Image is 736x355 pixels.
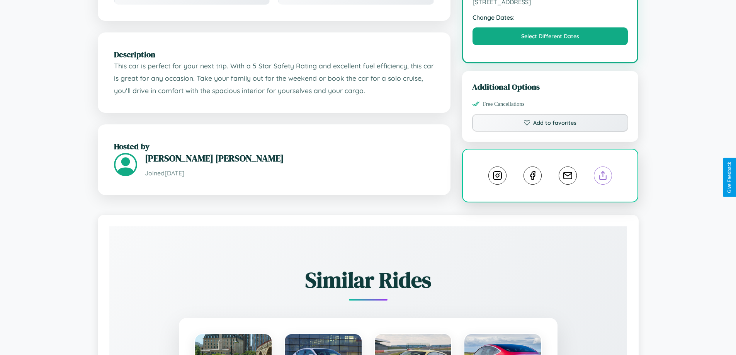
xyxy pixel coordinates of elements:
[145,168,434,179] p: Joined [DATE]
[483,101,525,107] span: Free Cancellations
[145,152,434,165] h3: [PERSON_NAME] [PERSON_NAME]
[114,141,434,152] h2: Hosted by
[473,27,628,45] button: Select Different Dates
[114,60,434,97] p: This car is perfect for your next trip. With a 5 Star Safety Rating and excellent fuel efficiency...
[473,14,628,21] strong: Change Dates:
[136,265,600,295] h2: Similar Rides
[472,81,629,92] h3: Additional Options
[727,162,732,193] div: Give Feedback
[472,114,629,132] button: Add to favorites
[114,49,434,60] h2: Description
